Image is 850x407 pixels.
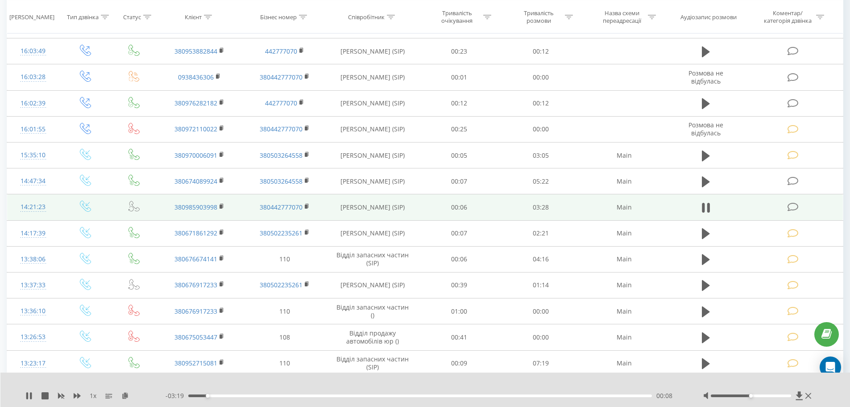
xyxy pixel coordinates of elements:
[166,391,188,400] span: - 03:19
[174,203,217,211] a: 380985903998
[90,391,96,400] span: 1 x
[16,147,50,164] div: 15:35:10
[327,194,419,220] td: [PERSON_NAME] (SIP)
[581,143,666,168] td: Main
[327,168,419,194] td: [PERSON_NAME] (SIP)
[500,246,582,272] td: 04:16
[174,177,217,185] a: 380674089924
[688,121,723,137] span: Розмова не відбулась
[500,194,582,220] td: 03:28
[260,13,297,21] div: Бізнес номер
[820,357,841,378] div: Open Intercom Messenger
[16,121,50,138] div: 16:01:55
[16,328,50,346] div: 13:26:53
[260,229,303,237] a: 380502235261
[500,38,582,64] td: 00:12
[419,324,500,350] td: 00:41
[174,99,217,107] a: 380976282182
[500,324,582,350] td: 00:00
[178,73,214,81] a: 0938436306
[242,350,327,376] td: 110
[656,391,672,400] span: 00:08
[419,246,500,272] td: 00:06
[327,143,419,168] td: [PERSON_NAME] (SIP)
[581,168,666,194] td: Main
[16,198,50,216] div: 14:21:23
[327,246,419,272] td: Відділ запасних частин (SIP)
[500,168,582,194] td: 05:22
[242,324,327,350] td: 108
[327,64,419,90] td: [PERSON_NAME] (SIP)
[680,13,737,21] div: Аудіозапис розмови
[419,143,500,168] td: 00:05
[265,47,297,55] a: 442777070
[260,177,303,185] a: 380503264558
[762,9,814,25] div: Коментар/категорія дзвінка
[174,151,217,159] a: 380970006091
[419,90,500,116] td: 00:12
[419,272,500,298] td: 00:39
[242,246,327,272] td: 110
[500,298,582,324] td: 00:00
[749,394,753,398] div: Accessibility label
[500,90,582,116] td: 00:12
[185,13,202,21] div: Клієнт
[206,394,209,398] div: Accessibility label
[16,302,50,320] div: 13:36:10
[260,203,303,211] a: 380442777070
[174,229,217,237] a: 380671861292
[174,125,217,133] a: 380972110022
[327,324,419,350] td: Відділ продажу автомобілів юр ()
[433,9,481,25] div: Тривалість очікування
[123,13,141,21] div: Статус
[500,220,582,246] td: 02:21
[500,64,582,90] td: 00:00
[688,69,723,85] span: Розмова не відбулась
[419,298,500,324] td: 01:00
[581,350,666,376] td: Main
[500,350,582,376] td: 07:19
[16,42,50,60] div: 16:03:49
[174,47,217,55] a: 380953882844
[174,333,217,341] a: 380675053447
[581,246,666,272] td: Main
[327,38,419,64] td: [PERSON_NAME] (SIP)
[598,9,646,25] div: Назва схеми переадресації
[419,194,500,220] td: 00:06
[327,116,419,142] td: [PERSON_NAME] (SIP)
[67,13,99,21] div: Тип дзвінка
[500,116,582,142] td: 00:00
[327,90,419,116] td: [PERSON_NAME] (SIP)
[260,151,303,159] a: 380503264558
[500,272,582,298] td: 01:14
[174,281,217,289] a: 380676917233
[260,281,303,289] a: 380502235261
[515,9,563,25] div: Тривалість розмови
[16,277,50,294] div: 13:37:33
[419,116,500,142] td: 00:25
[419,64,500,90] td: 00:01
[327,298,419,324] td: Відділ запасних частин ()
[174,359,217,367] a: 380952715081
[327,220,419,246] td: [PERSON_NAME] (SIP)
[174,255,217,263] a: 380676674141
[581,324,666,350] td: Main
[327,350,419,376] td: Відділ запасних частин (SIP)
[16,95,50,112] div: 16:02:39
[581,272,666,298] td: Main
[16,251,50,268] div: 13:38:06
[500,143,582,168] td: 03:05
[419,168,500,194] td: 00:07
[419,38,500,64] td: 00:23
[174,307,217,315] a: 380676917233
[265,99,297,107] a: 442777070
[9,13,54,21] div: [PERSON_NAME]
[581,220,666,246] td: Main
[16,355,50,372] div: 13:23:17
[242,298,327,324] td: 110
[348,13,385,21] div: Співробітник
[16,172,50,190] div: 14:47:34
[419,350,500,376] td: 00:09
[16,225,50,242] div: 14:17:39
[581,298,666,324] td: Main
